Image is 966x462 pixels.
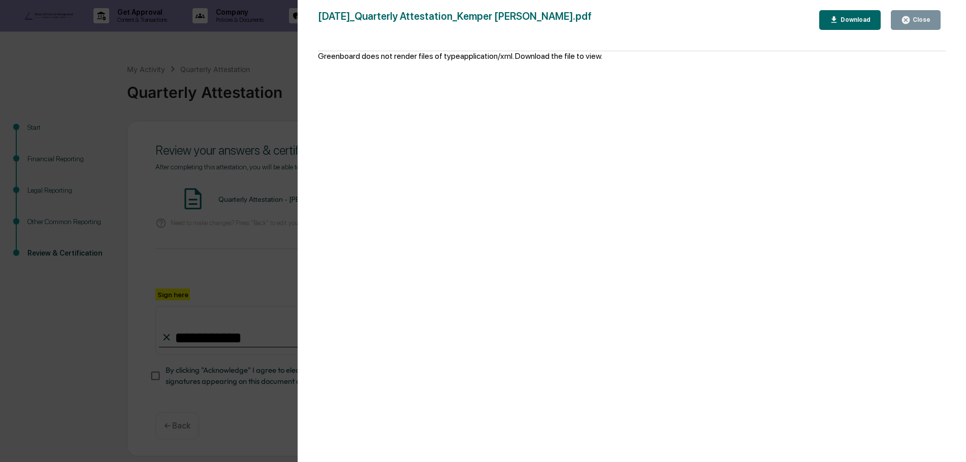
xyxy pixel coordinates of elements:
div: [DATE]_Quarterly Attestation_Kemper [PERSON_NAME].pdf [318,10,592,30]
button: Download [819,10,881,30]
button: Close [891,10,941,30]
div: Download [839,16,871,23]
div: Close [911,16,930,23]
iframe: Open customer support [933,429,961,456]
